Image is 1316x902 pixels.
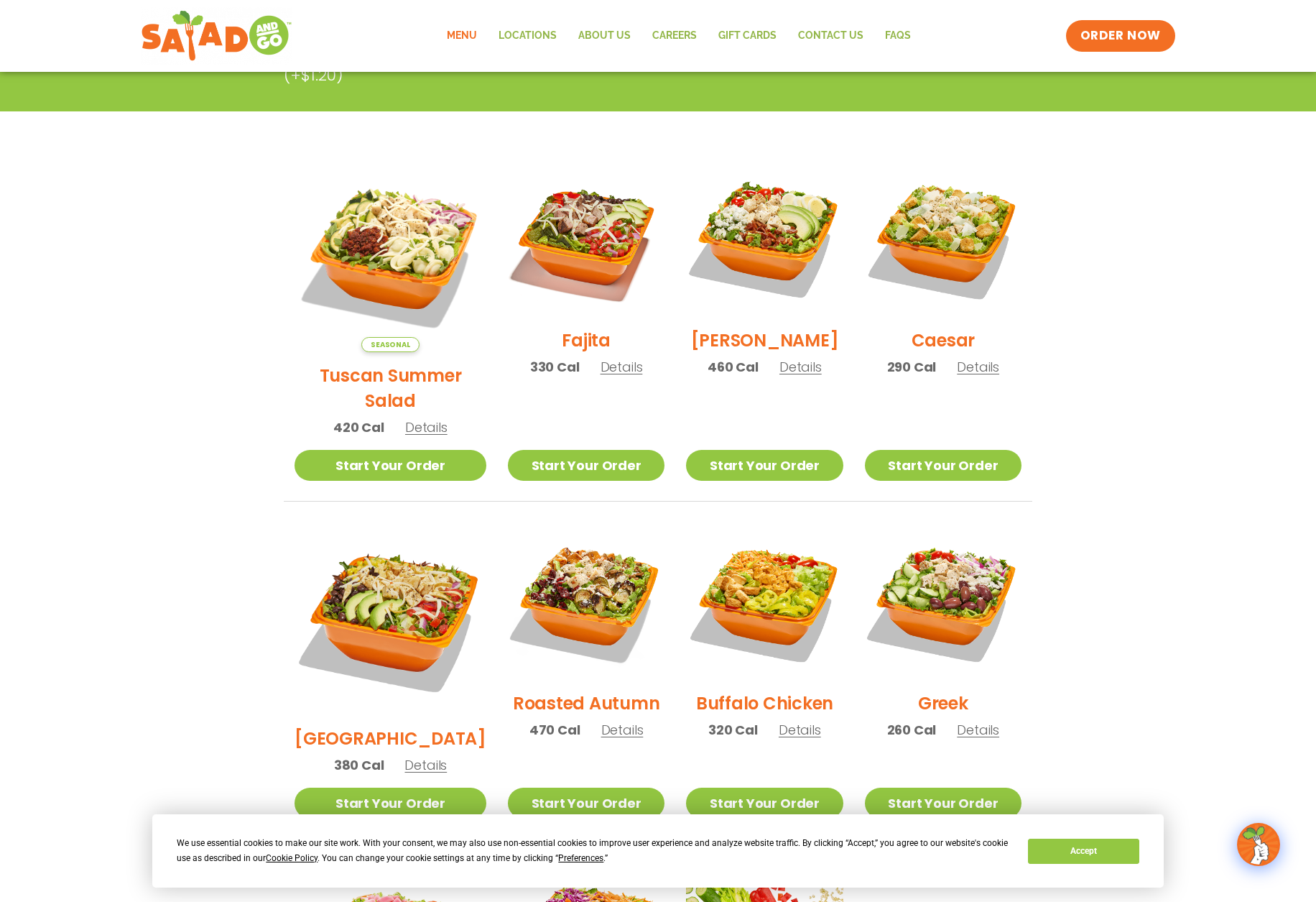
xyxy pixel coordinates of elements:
a: Locations [488,19,567,52]
span: 420 Cal [333,418,384,437]
a: About Us [567,19,641,52]
a: Start Your Order [865,788,1021,819]
img: Product photo for Roasted Autumn Salad [508,523,664,680]
span: ORDER NOW [1080,27,1161,45]
span: Details [779,721,821,739]
h2: Roasted Autumn [513,691,660,716]
a: GIFT CARDS [708,19,787,52]
a: Start Your Order [295,788,486,819]
span: Seasonal [361,337,420,352]
img: Product photo for Tuscan Summer Salad [295,160,486,352]
span: Details [601,721,644,739]
div: We use essential cookies to make our site work. With your consent, we may also use non-essential ... [177,836,1011,866]
span: Preferences [558,853,603,863]
span: Details [957,358,999,376]
a: Careers [641,19,708,52]
a: Start Your Order [508,788,664,819]
img: Product photo for Cobb Salad [686,160,843,317]
a: Menu [436,19,488,52]
nav: Menu [436,19,922,52]
h2: Fajita [562,328,611,353]
span: 290 Cal [887,357,937,377]
div: Cookie Consent Prompt [152,814,1164,888]
a: Start Your Order [865,450,1021,481]
a: Start Your Order [686,788,843,819]
span: 460 Cal [708,357,759,377]
span: Details [404,756,447,774]
img: Product photo for Buffalo Chicken Salad [686,523,843,680]
a: Start Your Order [686,450,843,481]
a: ORDER NOW [1066,20,1175,52]
h2: [GEOGRAPHIC_DATA] [295,726,486,751]
h2: [PERSON_NAME] [691,328,839,353]
img: Product photo for Caesar Salad [865,160,1021,317]
span: Details [779,358,822,376]
h2: Tuscan Summer Salad [295,363,486,413]
img: Product photo for Greek Salad [865,523,1021,680]
span: Details [957,721,999,739]
img: Product photo for Fajita Salad [508,160,664,317]
span: Details [405,418,448,436]
span: Cookie Policy [266,853,318,863]
img: Product photo for BBQ Ranch Salad [295,523,486,715]
span: 320 Cal [708,720,758,740]
h2: Caesar [912,328,976,353]
span: 260 Cal [887,720,937,740]
span: 470 Cal [529,720,580,740]
a: FAQs [874,19,922,52]
span: 380 Cal [334,755,384,775]
h2: Buffalo Chicken [696,691,833,716]
a: Contact Us [787,19,874,52]
button: Accept [1028,839,1139,864]
span: 330 Cal [530,357,580,377]
a: Start Your Order [295,450,486,481]
a: Start Your Order [508,450,664,481]
span: Details [601,358,643,376]
img: wpChatIcon [1238,824,1279,865]
img: new-SAG-logo-768×292 [141,7,292,65]
h2: Greek [918,691,968,716]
